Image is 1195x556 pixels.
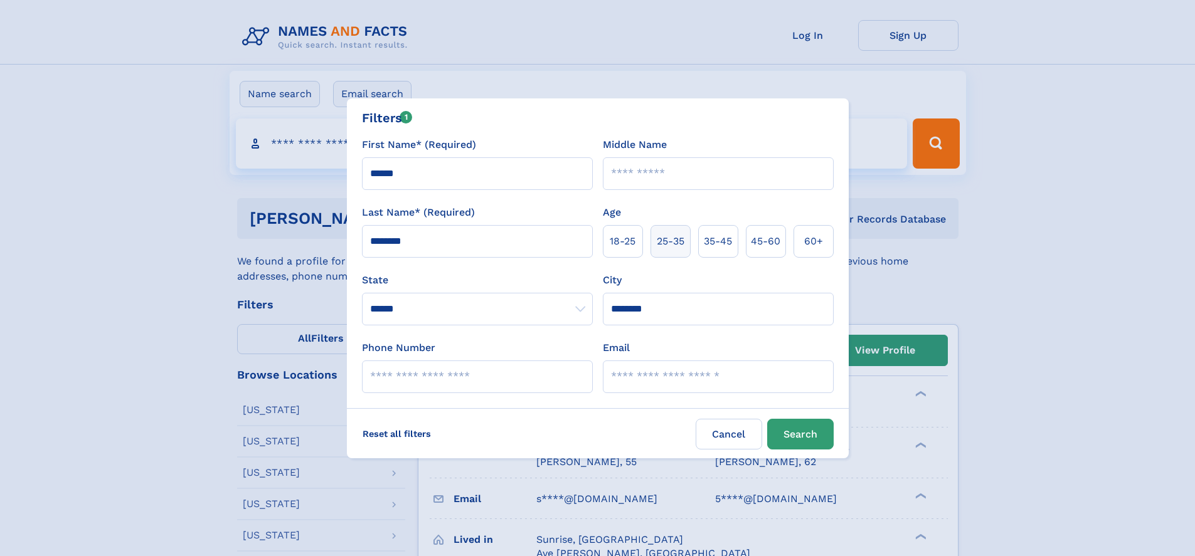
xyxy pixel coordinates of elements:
[704,234,732,249] span: 35‑45
[751,234,780,249] span: 45‑60
[362,205,475,220] label: Last Name* (Required)
[696,419,762,449] label: Cancel
[603,273,622,288] label: City
[362,108,413,127] div: Filters
[603,340,630,355] label: Email
[603,137,667,152] label: Middle Name
[362,137,476,152] label: First Name* (Required)
[610,234,635,249] span: 18‑25
[657,234,684,249] span: 25‑35
[804,234,823,249] span: 60+
[362,340,435,355] label: Phone Number
[362,273,593,288] label: State
[603,205,621,220] label: Age
[354,419,439,449] label: Reset all filters
[767,419,834,449] button: Search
